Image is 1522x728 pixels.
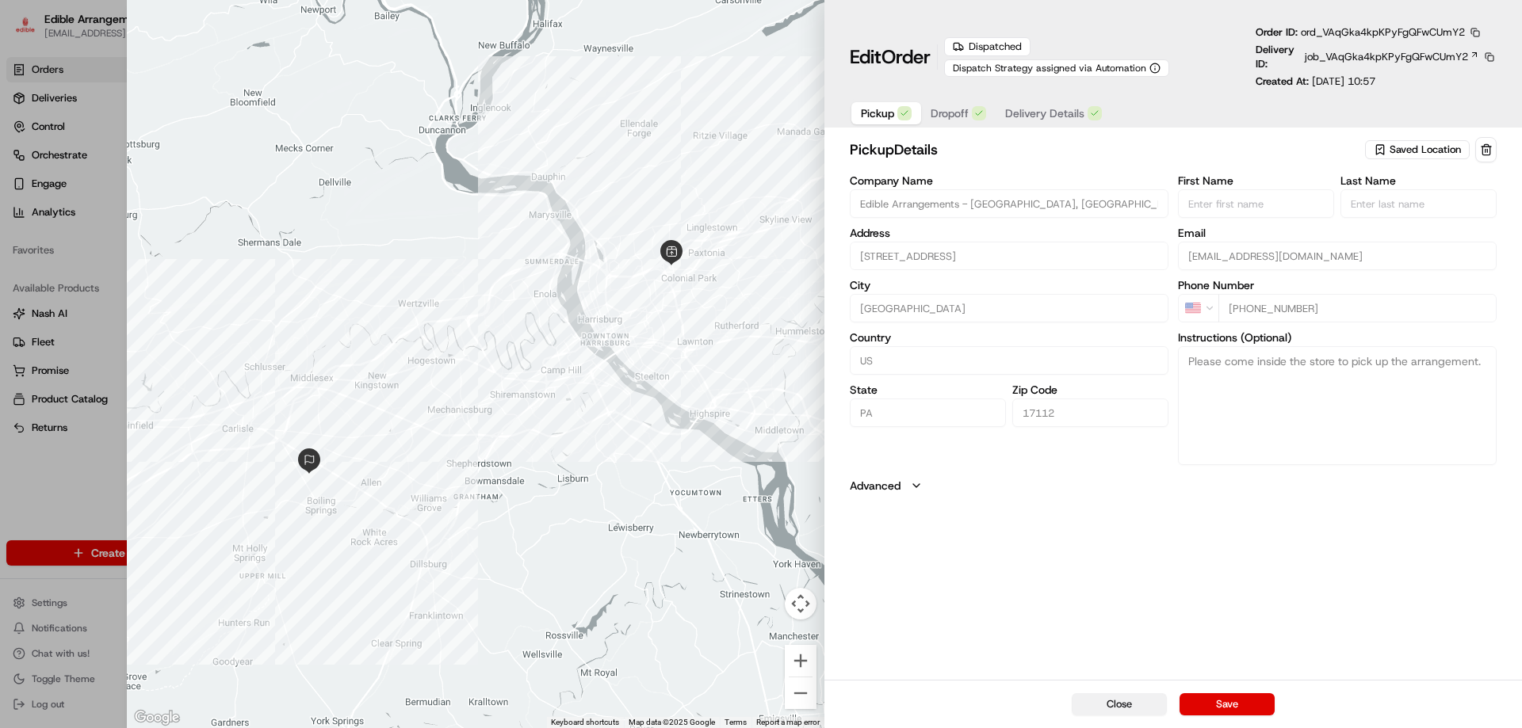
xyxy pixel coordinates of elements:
[71,151,260,167] div: Start new chat
[1178,227,1497,238] label: Email
[785,677,816,709] button: Zoom out
[1012,384,1168,395] label: Zip Code
[1218,294,1497,322] input: Enter phone number
[756,718,820,726] a: Report a map error
[32,289,44,302] img: 1736555255976-a54dd68f-1ca7-489b-9aae-adbdc363a1c4
[850,189,1168,218] input: Enter company name
[1012,398,1168,427] input: Enter zip code
[128,348,261,376] a: 💻API Documentation
[944,37,1031,56] div: Dispatched
[246,203,289,222] button: See all
[1256,74,1375,89] p: Created At:
[1256,25,1465,40] p: Order ID:
[158,393,192,405] span: Pylon
[16,63,289,89] p: Welcome 👋
[1365,139,1472,161] button: Saved Location
[270,156,289,175] button: Start new chat
[850,478,1497,494] button: Advanced
[181,246,213,258] span: [DATE]
[1178,280,1497,291] label: Phone Number
[1178,346,1497,465] textarea: Please come inside the store to pick up the arrangement.
[1390,143,1461,157] span: Saved Location
[725,718,747,726] a: Terms (opens in new tab)
[944,59,1169,77] button: Dispatch Strategy assigned via Automation
[850,44,931,70] h1: Edit
[49,246,169,258] span: Wisdom [PERSON_NAME]
[1340,175,1497,186] label: Last Name
[861,105,894,121] span: Pickup
[33,151,62,180] img: 8571987876998_91fb9ceb93ad5c398215_72.jpg
[150,354,254,370] span: API Documentation
[134,356,147,368] div: 💻
[1256,43,1497,71] div: Delivery ID:
[32,354,121,370] span: Knowledge Base
[850,346,1168,375] input: Enter country
[49,288,169,301] span: Wisdom [PERSON_NAME]
[931,105,969,121] span: Dropoff
[16,356,29,368] div: 📗
[1312,74,1375,88] span: [DATE] 10:57
[16,231,41,261] img: Wisdom Oko
[1180,693,1275,715] button: Save
[181,288,213,301] span: [DATE]
[1178,242,1497,270] input: Enter email
[1178,332,1497,343] label: Instructions (Optional)
[1005,105,1084,121] span: Delivery Details
[1178,175,1334,186] label: First Name
[16,16,48,48] img: Nash
[112,392,192,405] a: Powered byPylon
[32,246,44,259] img: 1736555255976-a54dd68f-1ca7-489b-9aae-adbdc363a1c4
[881,44,931,70] span: Order
[16,273,41,304] img: Wisdom Oko
[850,478,901,494] label: Advanced
[41,102,285,119] input: Got a question? Start typing here...
[172,246,178,258] span: •
[850,384,1006,395] label: State
[16,206,106,219] div: Past conversations
[10,348,128,376] a: 📗Knowledge Base
[785,645,816,677] button: Zoom in
[785,588,816,619] button: Map camera controls
[172,288,178,301] span: •
[1305,50,1468,64] span: job_VAqGka4kpKPyFgQFwCUmY2
[131,707,183,728] a: Open this area in Google Maps (opens a new window)
[850,294,1168,322] input: Enter city
[850,227,1168,238] label: Address
[131,707,183,728] img: Google
[850,242,1168,270] input: 712 Colonial Rd, Harrisburg, PA 17112, USA
[629,718,715,726] span: Map data ©2025 Google
[1301,25,1465,39] span: ord_VAqGka4kpKPyFgQFwCUmY2
[850,139,1362,161] h2: pickup Details
[850,332,1168,343] label: Country
[850,398,1006,427] input: Enter state
[1340,189,1497,218] input: Enter last name
[551,717,619,728] button: Keyboard shortcuts
[1178,189,1334,218] input: Enter first name
[16,151,44,180] img: 1736555255976-a54dd68f-1ca7-489b-9aae-adbdc363a1c4
[850,280,1168,291] label: City
[953,62,1146,74] span: Dispatch Strategy assigned via Automation
[71,167,218,180] div: We're available if you need us!
[1072,693,1167,715] button: Close
[1305,50,1479,64] a: job_VAqGka4kpKPyFgQFwCUmY2
[850,175,1168,186] label: Company Name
